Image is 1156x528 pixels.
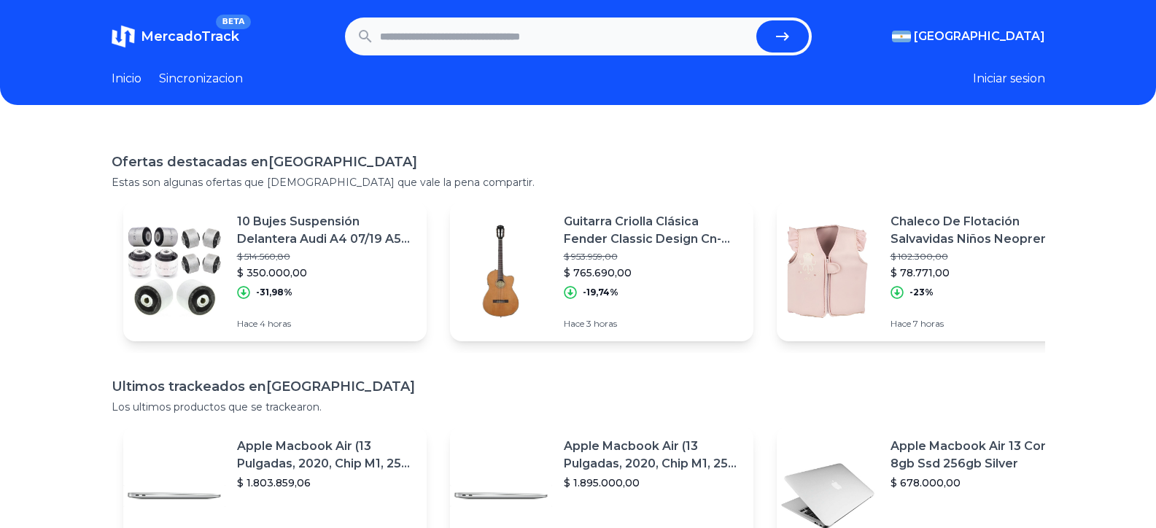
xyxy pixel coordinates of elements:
[583,287,618,298] p: -19,74%
[123,201,427,341] a: Featured image10 Bujes Suspensión Delantera Audi A4 07/19 A5 A6 A7 A8 Q5$ 514.560,80$ 350.000,00-...
[237,213,415,248] p: 10 Bujes Suspensión Delantera Audi A4 07/19 A5 A6 A7 A8 Q5
[112,70,141,88] a: Inicio
[973,70,1045,88] button: Iniciar sesion
[112,25,135,48] img: MercadoTrack
[564,438,742,473] p: Apple Macbook Air (13 Pulgadas, 2020, Chip M1, 256 Gb De Ssd, 8 Gb De Ram) - Plata
[237,438,415,473] p: Apple Macbook Air (13 Pulgadas, 2020, Chip M1, 256 Gb De Ssd, 8 Gb De Ram) - Plata
[891,475,1068,490] p: $ 678.000,00
[564,213,742,248] p: Guitarra Criolla Clásica Fender Classic Design Cn-140sce Para Diestros Natural Brillante
[777,201,1080,341] a: Featured imageChaleco De Flotación Salvavidas Niños Neoprene + Packaging$ 102.300,00$ 78.771,00-2...
[112,152,1045,172] h1: Ofertas destacadas en [GEOGRAPHIC_DATA]
[112,175,1045,190] p: Estas son algunas ofertas que [DEMOGRAPHIC_DATA] que vale la pena compartir.
[112,25,239,48] a: MercadoTrackBETA
[450,220,552,322] img: Featured image
[159,70,243,88] a: Sincronizacion
[564,251,742,263] p: $ 953.959,00
[892,31,911,42] img: Argentina
[112,376,1045,397] h1: Ultimos trackeados en [GEOGRAPHIC_DATA]
[891,318,1068,330] p: Hace 7 horas
[777,220,879,322] img: Featured image
[564,475,742,490] p: $ 1.895.000,00
[564,318,742,330] p: Hace 3 horas
[892,28,1045,45] button: [GEOGRAPHIC_DATA]
[891,251,1068,263] p: $ 102.300,00
[123,220,225,322] img: Featured image
[564,265,742,280] p: $ 765.690,00
[256,287,292,298] p: -31,98%
[216,15,250,29] span: BETA
[141,28,239,44] span: MercadoTrack
[237,265,415,280] p: $ 350.000,00
[112,400,1045,414] p: Los ultimos productos que se trackearon.
[891,438,1068,473] p: Apple Macbook Air 13 Core I5 8gb Ssd 256gb Silver
[237,318,415,330] p: Hace 4 horas
[237,475,415,490] p: $ 1.803.859,06
[891,265,1068,280] p: $ 78.771,00
[450,201,753,341] a: Featured imageGuitarra Criolla Clásica Fender Classic Design Cn-140sce Para Diestros Natural Bril...
[914,28,1045,45] span: [GEOGRAPHIC_DATA]
[891,213,1068,248] p: Chaleco De Flotación Salvavidas Niños Neoprene + Packaging
[909,287,934,298] p: -23%
[237,251,415,263] p: $ 514.560,80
